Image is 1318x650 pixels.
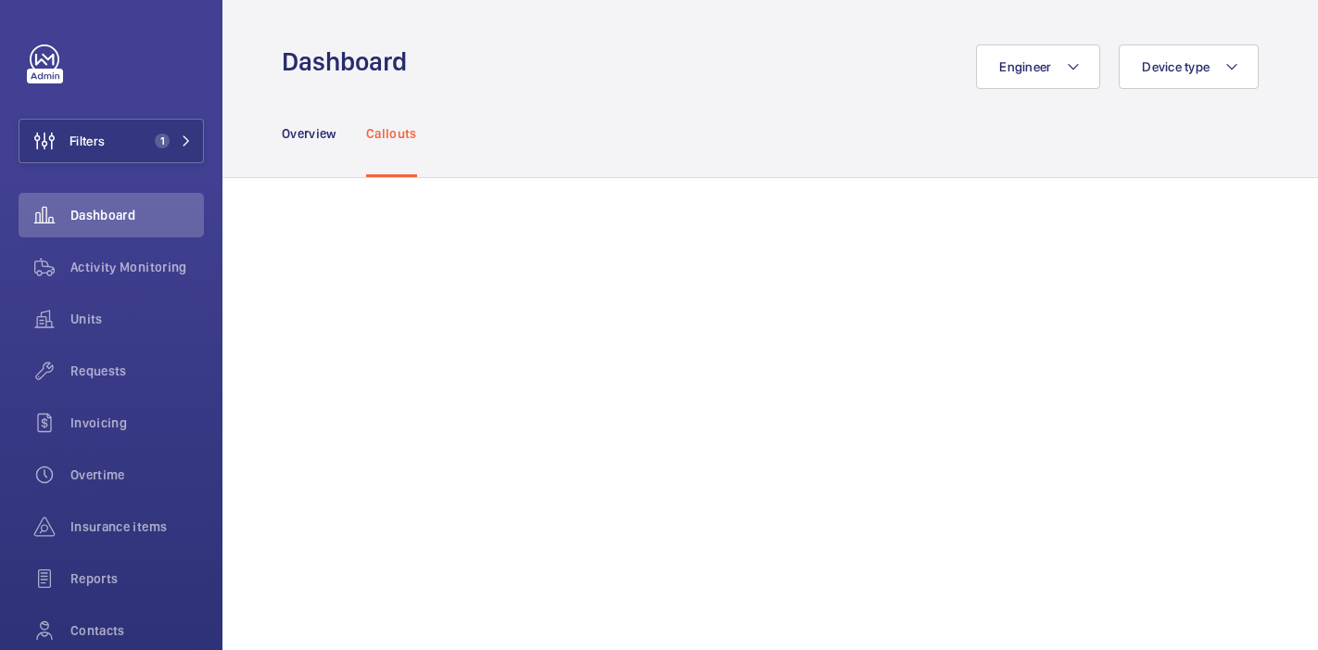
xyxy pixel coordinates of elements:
[70,414,204,432] span: Invoicing
[19,119,204,163] button: Filters1
[1119,45,1259,89] button: Device type
[1142,59,1210,74] span: Device type
[70,258,204,276] span: Activity Monitoring
[70,621,204,640] span: Contacts
[70,362,204,380] span: Requests
[366,124,417,143] p: Callouts
[282,45,418,79] h1: Dashboard
[70,517,204,536] span: Insurance items
[282,124,336,143] p: Overview
[70,569,204,588] span: Reports
[70,310,204,328] span: Units
[70,206,204,224] span: Dashboard
[976,45,1100,89] button: Engineer
[70,465,204,484] span: Overtime
[999,59,1051,74] span: Engineer
[70,132,105,150] span: Filters
[155,134,170,148] span: 1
